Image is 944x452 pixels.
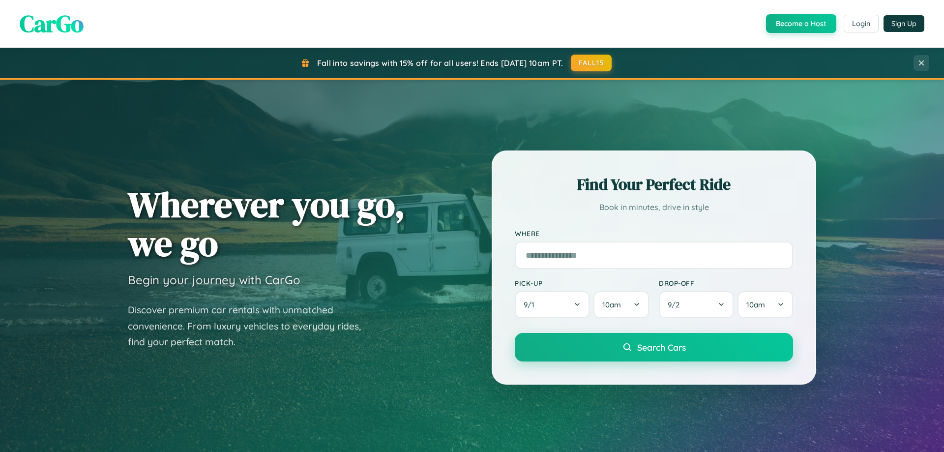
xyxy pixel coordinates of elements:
[515,333,793,362] button: Search Cars
[515,200,793,214] p: Book in minutes, drive in style
[844,15,879,32] button: Login
[884,15,924,32] button: Sign Up
[668,300,684,309] span: 9 / 2
[128,185,405,263] h1: Wherever you go, we go
[515,279,649,287] label: Pick-up
[737,291,793,318] button: 10am
[602,300,621,309] span: 10am
[515,229,793,238] label: Where
[766,14,836,33] button: Become a Host
[593,291,649,318] button: 10am
[128,302,374,350] p: Discover premium car rentals with unmatched convenience. From luxury vehicles to everyday rides, ...
[659,291,734,318] button: 9/2
[128,272,300,287] h3: Begin your journey with CarGo
[571,55,612,71] button: FALL15
[659,279,793,287] label: Drop-off
[317,58,563,68] span: Fall into savings with 15% off for all users! Ends [DATE] 10am PT.
[524,300,539,309] span: 9 / 1
[20,7,84,40] span: CarGo
[515,174,793,195] h2: Find Your Perfect Ride
[746,300,765,309] span: 10am
[637,342,686,353] span: Search Cars
[515,291,590,318] button: 9/1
